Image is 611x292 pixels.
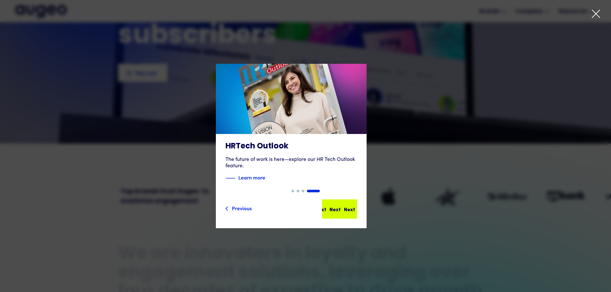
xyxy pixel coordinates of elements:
[297,190,299,192] div: Show slide 2 of 4
[225,156,357,169] div: The future of work is here—explore our HR Tech Outlook feature.
[302,190,304,192] div: Show slide 3 of 4
[329,205,341,213] div: Next
[238,174,265,181] strong: Learn more
[225,142,357,151] h3: HRTech Outlook
[232,204,252,212] div: Previous
[266,174,276,182] img: Blue text arrow
[344,205,355,213] div: Next
[216,64,367,190] a: HRTech OutlookThe future of work is here—explore our HR Tech Outlook feature.Blue decorative line...
[292,190,294,192] div: Show slide 1 of 4
[225,174,235,182] img: Blue decorative line
[322,199,357,219] a: NextNextNext
[307,190,320,192] div: Show slide 4 of 4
